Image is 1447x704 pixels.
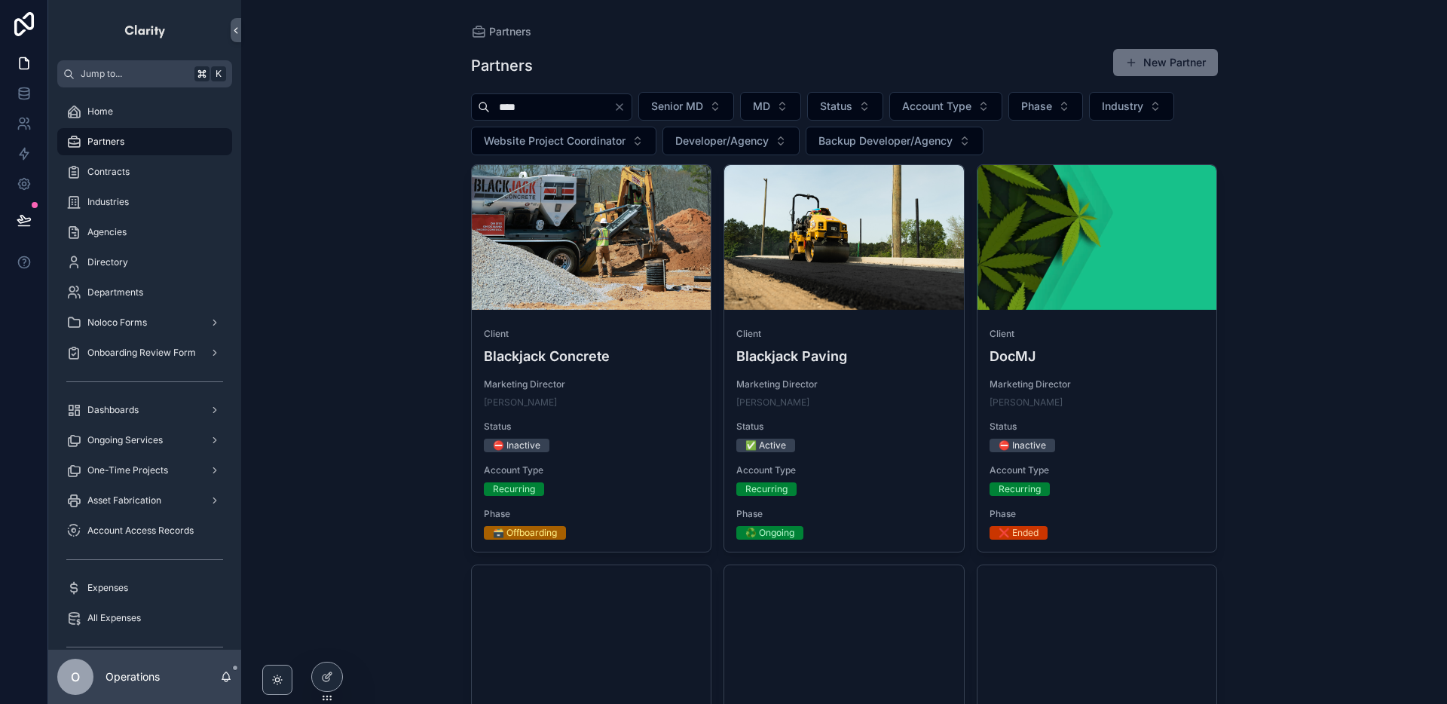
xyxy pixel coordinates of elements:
[57,309,232,336] a: Noloco Forms
[87,434,163,446] span: Ongoing Services
[57,219,232,246] a: Agencies
[57,158,232,185] a: Contracts
[472,165,711,310] div: DSC08329-2.jpg
[489,24,531,39] span: Partners
[740,92,801,121] button: Select Button
[87,226,127,238] span: Agencies
[753,99,770,114] span: MD
[87,404,139,416] span: Dashboards
[651,99,703,114] span: Senior MD
[736,508,952,520] span: Phase
[87,494,161,507] span: Asset Fabrication
[484,378,699,390] span: Marketing Director
[57,487,232,514] a: Asset Fabrication
[638,92,734,121] button: Select Button
[57,339,232,366] a: Onboarding Review Form
[613,101,632,113] button: Clear
[57,128,232,155] a: Partners
[71,668,80,686] span: O
[990,464,1205,476] span: Account Type
[675,133,769,148] span: Developer/Agency
[1113,49,1218,76] button: New Partner
[484,346,699,366] h4: Blackjack Concrete
[1021,99,1052,114] span: Phase
[57,574,232,601] a: Expenses
[484,508,699,520] span: Phase
[736,464,952,476] span: Account Type
[57,427,232,454] a: Ongoing Services
[471,127,656,155] button: Select Button
[57,60,232,87] button: Jump to...K
[87,464,168,476] span: One-Time Projects
[493,526,557,540] div: 🗃 Offboarding
[124,18,167,42] img: App logo
[87,612,141,624] span: All Expenses
[87,106,113,118] span: Home
[999,439,1046,452] div: ⛔ Inactive
[990,328,1205,340] span: Client
[990,421,1205,433] span: Status
[723,164,965,552] a: ClientBlackjack PavingMarketing Director[PERSON_NAME]Status✅ ActiveAccount TypeRecurringPhase♻️ O...
[87,582,128,594] span: Expenses
[57,188,232,216] a: Industries
[736,378,952,390] span: Marketing Director
[57,396,232,424] a: Dashboards
[999,482,1041,496] div: Recurring
[493,482,535,496] div: Recurring
[484,133,626,148] span: Website Project Coordinator
[999,526,1039,540] div: ❌ Ended
[1089,92,1174,121] button: Select Button
[820,99,852,114] span: Status
[81,68,188,80] span: Jump to...
[990,346,1205,366] h4: DocMJ
[57,517,232,544] a: Account Access Records
[484,421,699,433] span: Status
[57,457,232,484] a: One-Time Projects
[736,421,952,433] span: Status
[736,396,809,409] a: [PERSON_NAME]
[87,196,129,208] span: Industries
[807,92,883,121] button: Select Button
[990,396,1063,409] a: [PERSON_NAME]
[213,68,225,80] span: K
[990,508,1205,520] span: Phase
[87,256,128,268] span: Directory
[87,347,196,359] span: Onboarding Review Form
[662,127,800,155] button: Select Button
[484,396,557,409] a: [PERSON_NAME]
[1008,92,1083,121] button: Select Button
[484,464,699,476] span: Account Type
[990,378,1205,390] span: Marketing Director
[902,99,971,114] span: Account Type
[471,164,712,552] a: ClientBlackjack ConcreteMarketing Director[PERSON_NAME]Status⛔ InactiveAccount TypeRecurringPhase...
[471,55,533,76] h1: Partners
[977,164,1218,552] a: ClientDocMJMarketing Director[PERSON_NAME]Status⛔ InactiveAccount TypeRecurringPhase❌ Ended
[57,605,232,632] a: All Expenses
[48,87,241,650] div: scrollable content
[493,439,540,452] div: ⛔ Inactive
[57,249,232,276] a: Directory
[57,98,232,125] a: Home
[818,133,953,148] span: Backup Developer/Agency
[87,166,130,178] span: Contracts
[745,526,794,540] div: ♻️ Ongoing
[736,346,952,366] h4: Blackjack Paving
[1102,99,1143,114] span: Industry
[745,439,786,452] div: ✅ Active
[106,669,160,684] p: Operations
[471,24,531,39] a: Partners
[57,279,232,306] a: Departments
[889,92,1002,121] button: Select Button
[977,165,1217,310] div: DocMJ.png
[736,328,952,340] span: Client
[87,525,194,537] span: Account Access Records
[87,286,143,298] span: Departments
[87,136,124,148] span: Partners
[745,482,788,496] div: Recurring
[484,328,699,340] span: Client
[87,317,147,329] span: Noloco Forms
